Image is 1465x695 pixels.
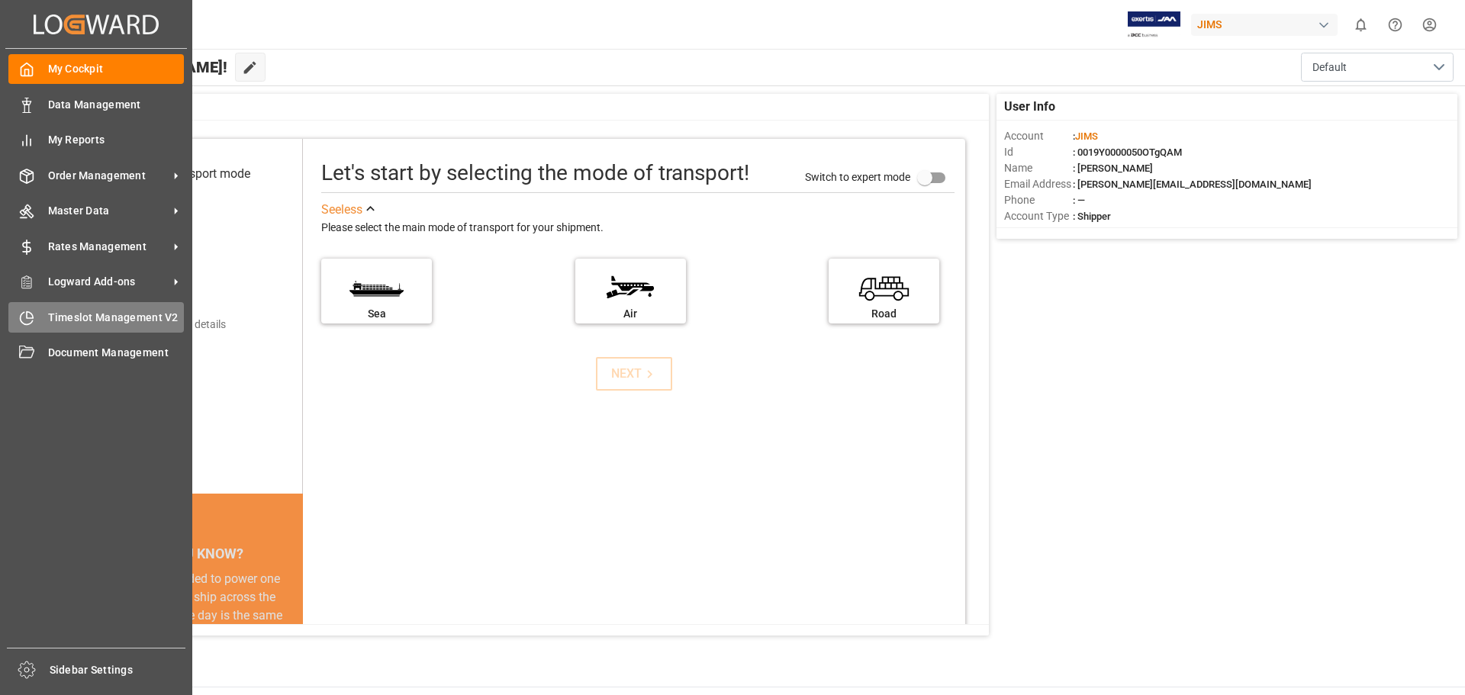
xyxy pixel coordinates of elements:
div: DID YOU KNOW? [82,538,303,570]
a: Document Management [8,338,184,368]
span: Master Data [48,203,169,219]
span: My Reports [48,132,185,148]
div: NEXT [611,365,658,383]
span: : Shipper [1073,211,1111,222]
div: The energy needed to power one large container ship across the ocean in a single day is the same ... [101,570,285,680]
span: : — [1073,195,1085,206]
button: open menu [1301,53,1454,82]
div: Let's start by selecting the mode of transport! [321,157,749,189]
div: Please select the main mode of transport for your shipment. [321,219,955,237]
span: Logward Add-ons [48,274,169,290]
span: Timeslot Management V2 [48,310,185,326]
span: JIMS [1075,130,1098,142]
span: Hello [PERSON_NAME]! [63,53,227,82]
span: Order Management [48,168,169,184]
span: : 0019Y0000050OTgQAM [1073,146,1182,158]
span: Account Type [1004,208,1073,224]
div: JIMS [1191,14,1338,36]
span: Id [1004,144,1073,160]
div: See less [321,201,362,219]
span: Rates Management [48,239,169,255]
span: : [1073,130,1098,142]
a: My Cockpit [8,54,184,84]
a: Timeslot Management V2 [8,302,184,332]
div: Sea [329,306,424,322]
span: Account [1004,128,1073,144]
span: Default [1312,60,1347,76]
div: Road [836,306,932,322]
span: : [PERSON_NAME] [1073,162,1153,174]
span: : [PERSON_NAME][EMAIL_ADDRESS][DOMAIN_NAME] [1073,179,1312,190]
span: User Info [1004,98,1055,116]
button: show 0 new notifications [1344,8,1378,42]
span: Phone [1004,192,1073,208]
span: My Cockpit [48,61,185,77]
button: Help Center [1378,8,1412,42]
img: Exertis%20JAM%20-%20Email%20Logo.jpg_1722504956.jpg [1128,11,1180,38]
span: Data Management [48,97,185,113]
span: Name [1004,160,1073,176]
span: Switch to expert mode [805,170,910,182]
button: JIMS [1191,10,1344,39]
button: NEXT [596,357,672,391]
a: Data Management [8,89,184,119]
span: Sidebar Settings [50,662,186,678]
span: Email Address [1004,176,1073,192]
div: Air [583,306,678,322]
span: Document Management [48,345,185,361]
